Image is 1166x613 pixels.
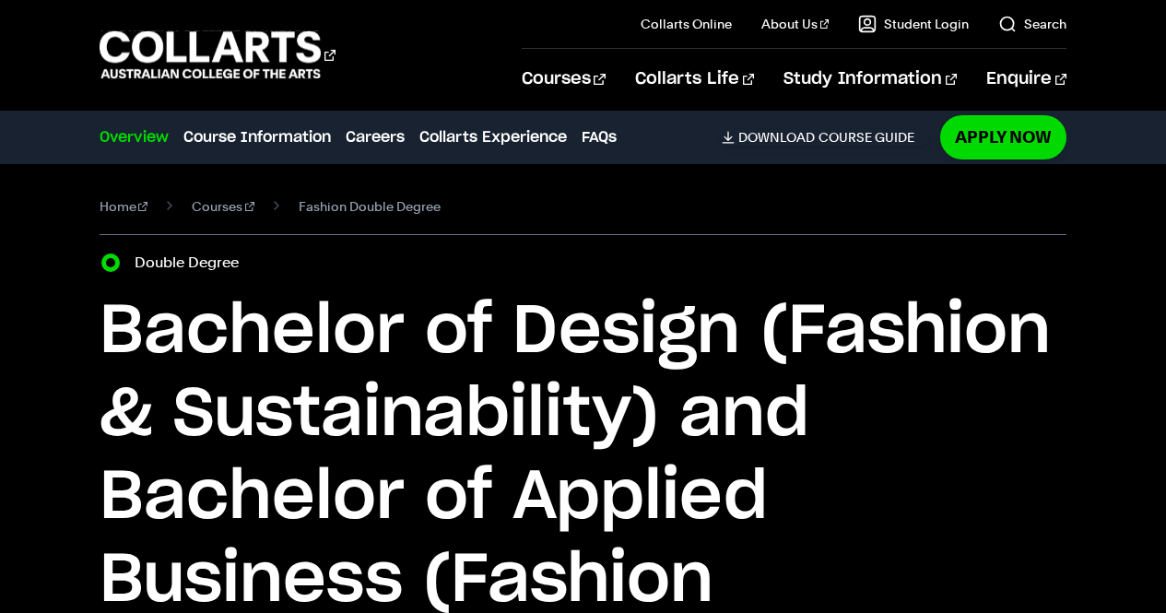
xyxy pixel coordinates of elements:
[722,129,929,146] a: DownloadCourse Guide
[183,126,331,148] a: Course Information
[299,194,441,219] span: Fashion Double Degree
[986,49,1066,110] a: Enquire
[940,115,1066,159] a: Apply Now
[783,49,957,110] a: Study Information
[100,126,169,148] a: Overview
[100,29,336,81] div: Go to homepage
[641,15,732,33] a: Collarts Online
[635,49,754,110] a: Collarts Life
[761,15,830,33] a: About Us
[582,126,617,148] a: FAQs
[346,126,405,148] a: Careers
[192,194,254,219] a: Courses
[738,129,815,146] span: Download
[522,49,606,110] a: Courses
[100,194,148,219] a: Home
[858,15,969,33] a: Student Login
[135,250,250,276] label: Double Degree
[998,15,1066,33] a: Search
[419,126,567,148] a: Collarts Experience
